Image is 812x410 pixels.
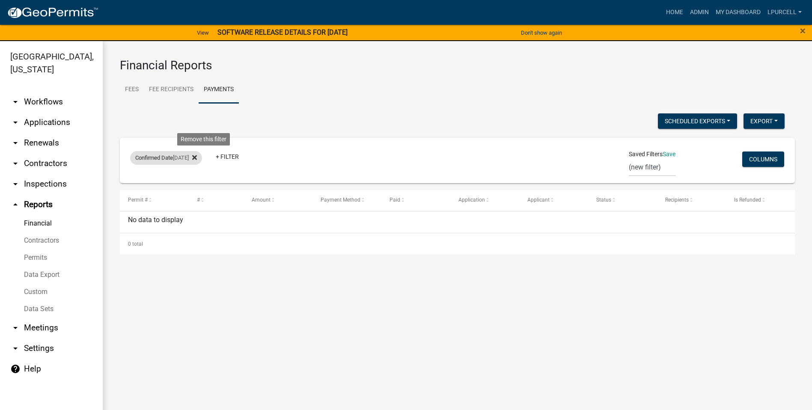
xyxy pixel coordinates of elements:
[800,25,806,37] span: ×
[800,26,806,36] button: Close
[712,4,764,21] a: My Dashboard
[10,179,21,189] i: arrow_drop_down
[596,197,611,203] span: Status
[217,28,348,36] strong: SOFTWARE RELEASE DETAILS FOR [DATE]
[144,76,199,104] a: Fee Recipients
[120,211,795,233] div: No data to display
[10,97,21,107] i: arrow_drop_down
[189,190,244,211] datatable-header-cell: #
[10,158,21,169] i: arrow_drop_down
[734,197,761,203] span: Is Refunded
[742,152,784,167] button: Columns
[10,138,21,148] i: arrow_drop_down
[209,149,246,164] a: + Filter
[120,58,795,73] h3: Financial Reports
[527,197,550,203] span: Applicant
[120,233,795,255] div: 0 total
[10,199,21,210] i: arrow_drop_up
[197,197,200,203] span: #
[321,197,360,203] span: Payment Method
[663,151,675,157] a: Save
[657,190,726,211] datatable-header-cell: Recipients
[199,76,239,104] a: Payments
[244,190,312,211] datatable-header-cell: Amount
[744,113,785,129] button: Export
[193,26,212,40] a: View
[764,4,805,21] a: lpurcell
[658,113,737,129] button: Scheduled Exports
[10,343,21,354] i: arrow_drop_down
[120,76,144,104] a: Fees
[10,364,21,374] i: help
[177,133,230,146] div: Remove this filter
[10,117,21,128] i: arrow_drop_down
[381,190,450,211] datatable-header-cell: Paid
[130,151,202,165] div: [DATE]
[135,154,173,161] span: Confirmed Date
[665,197,689,203] span: Recipients
[588,190,657,211] datatable-header-cell: Status
[519,190,588,211] datatable-header-cell: Applicant
[663,4,687,21] a: Home
[450,190,519,211] datatable-header-cell: Application
[312,190,381,211] datatable-header-cell: Payment Method
[128,197,148,203] span: Permit #
[10,323,21,333] i: arrow_drop_down
[458,197,485,203] span: Application
[518,26,565,40] button: Don't show again
[120,190,189,211] datatable-header-cell: Permit #
[629,150,663,159] span: Saved Filters
[390,197,400,203] span: Paid
[726,190,795,211] datatable-header-cell: Is Refunded
[252,197,271,203] span: Amount
[687,4,712,21] a: Admin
